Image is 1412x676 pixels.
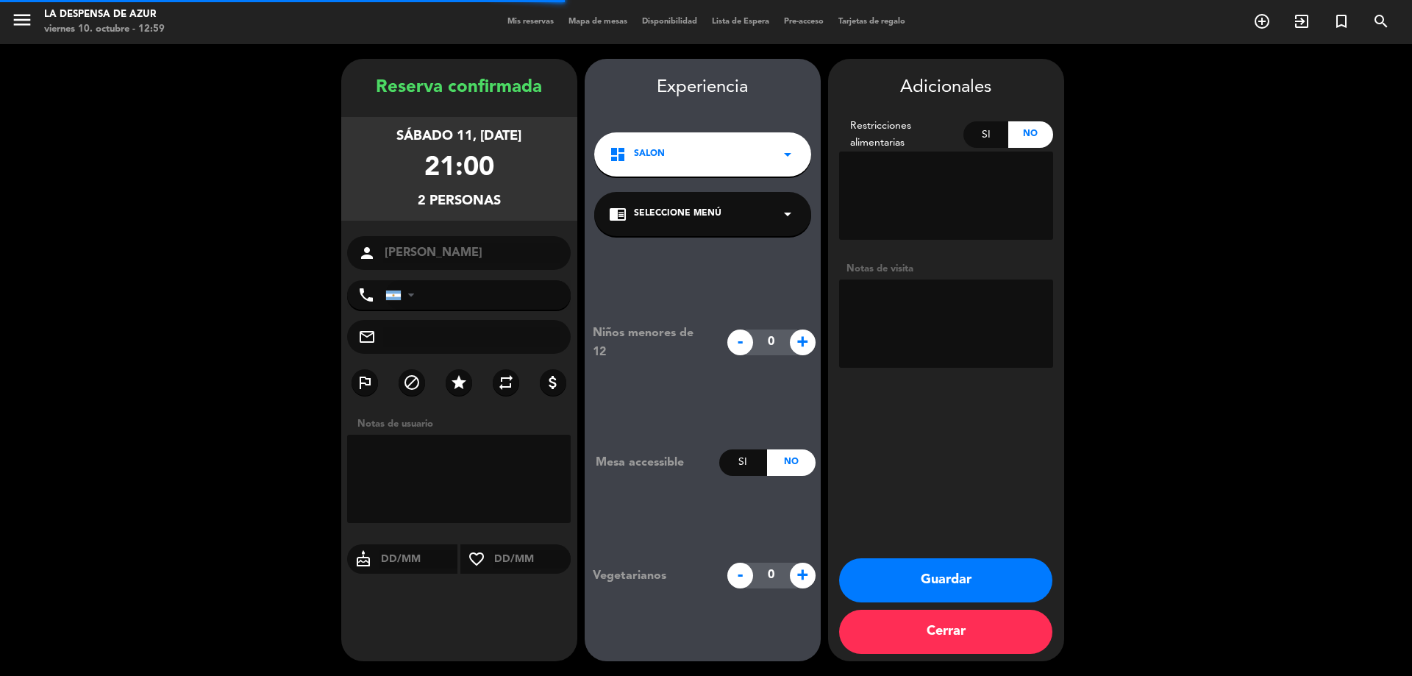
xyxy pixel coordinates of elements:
[779,205,796,223] i: arrow_drop_down
[705,18,777,26] span: Lista de Espera
[831,18,913,26] span: Tarjetas de regalo
[386,281,420,309] div: Argentina: +54
[500,18,561,26] span: Mis reservas
[582,324,719,362] div: Niños menores de 12
[497,374,515,391] i: repeat
[418,191,501,212] div: 2 personas
[777,18,831,26] span: Pre-acceso
[609,146,627,163] i: dashboard
[358,328,376,346] i: mail_outline
[790,563,816,588] span: +
[1333,13,1350,30] i: turned_in_not
[634,207,721,221] span: Seleccione Menú
[719,449,767,476] div: Si
[356,374,374,391] i: outlined_flag
[963,121,1008,148] div: Si
[11,9,33,36] button: menu
[44,7,165,22] div: La Despensa de Azur
[1293,13,1311,30] i: exit_to_app
[839,118,964,152] div: Restricciones alimentarias
[379,550,458,569] input: DD/MM
[634,147,665,162] span: SALON
[561,18,635,26] span: Mapa de mesas
[493,550,571,569] input: DD/MM
[727,563,753,588] span: -
[347,550,379,568] i: cake
[460,550,493,568] i: favorite_border
[779,146,796,163] i: arrow_drop_down
[1253,13,1271,30] i: add_circle_outline
[424,147,494,191] div: 21:00
[358,244,376,262] i: person
[727,330,753,355] span: -
[403,374,421,391] i: block
[635,18,705,26] span: Disponibilidad
[341,74,577,102] div: Reserva confirmada
[396,126,521,147] div: sábado 11, [DATE]
[585,74,821,102] div: Experiencia
[450,374,468,391] i: star
[839,74,1053,102] div: Adicionales
[357,286,375,304] i: phone
[839,610,1052,654] button: Cerrar
[839,261,1053,277] div: Notas de visita
[44,22,165,37] div: viernes 10. octubre - 12:59
[1372,13,1390,30] i: search
[839,558,1052,602] button: Guardar
[767,449,815,476] div: No
[790,330,816,355] span: +
[544,374,562,391] i: attach_money
[350,416,577,432] div: Notas de usuario
[609,205,627,223] i: chrome_reader_mode
[582,566,719,586] div: Vegetarianos
[11,9,33,31] i: menu
[585,453,719,472] div: Mesa accessible
[1008,121,1053,148] div: No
